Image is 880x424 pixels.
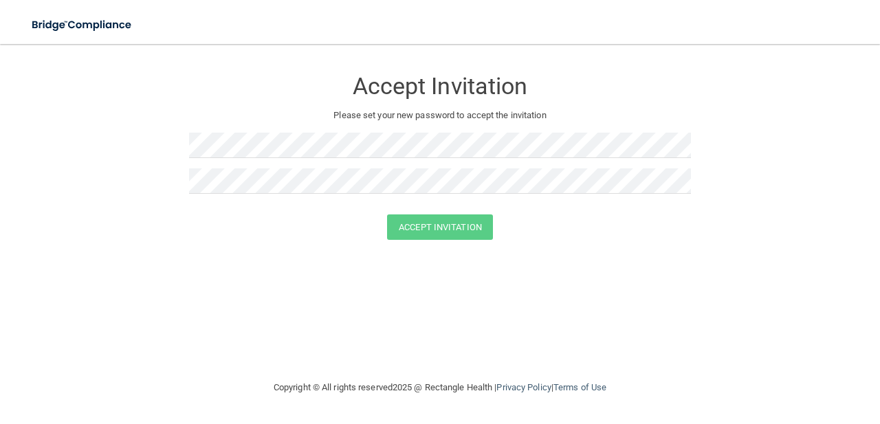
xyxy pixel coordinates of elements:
[553,382,606,392] a: Terms of Use
[387,214,493,240] button: Accept Invitation
[189,366,691,410] div: Copyright © All rights reserved 2025 @ Rectangle Health | |
[21,11,144,39] img: bridge_compliance_login_screen.278c3ca4.svg
[496,382,551,392] a: Privacy Policy
[199,107,681,124] p: Please set your new password to accept the invitation
[189,74,691,99] h3: Accept Invitation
